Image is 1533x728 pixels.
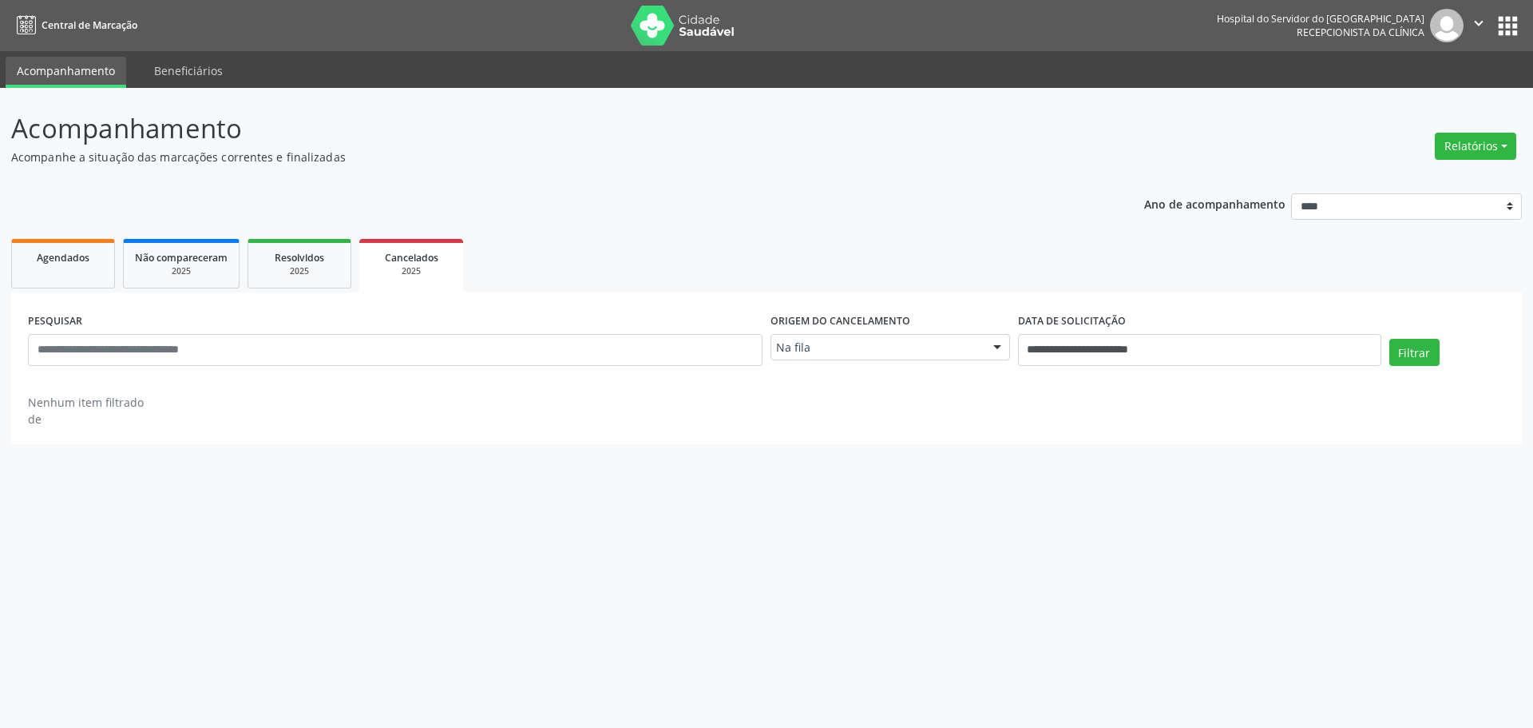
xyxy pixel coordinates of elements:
[1297,26,1424,39] span: Recepcionista da clínica
[275,251,324,265] span: Resolvidos
[11,149,1068,165] p: Acompanhe a situação das marcações correntes e finalizadas
[11,109,1068,149] p: Acompanhamento
[1217,12,1424,26] div: Hospital do Servidor do [GEOGRAPHIC_DATA]
[28,309,82,334] label: PESQUISAR
[1018,309,1126,334] label: DATA DE SOLICITAÇÃO
[6,57,126,88] a: Acompanhamento
[370,265,452,277] div: 2025
[770,309,910,334] label: Origem do cancelamento
[1435,133,1516,160] button: Relatórios
[1389,339,1440,366] button: Filtrar
[42,18,137,32] span: Central de Marcação
[143,57,234,85] a: Beneficiários
[1430,9,1464,42] img: img
[385,251,438,265] span: Cancelados
[11,12,137,38] a: Central de Marcação
[259,265,339,277] div: 2025
[1144,193,1285,213] p: Ano de acompanhamento
[28,411,144,428] div: de
[776,340,977,356] span: Na fila
[135,265,228,277] div: 2025
[28,394,144,411] div: Nenhum item filtrado
[1464,9,1494,42] button: 
[135,251,228,265] span: Não compareceram
[37,251,89,265] span: Agendados
[1494,12,1522,40] button: apps
[1470,14,1487,32] i: 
